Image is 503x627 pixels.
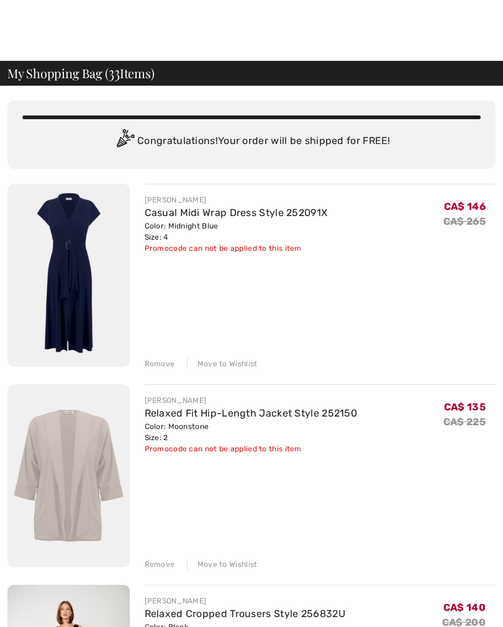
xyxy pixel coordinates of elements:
img: Casual Midi Wrap Dress Style 252091X [7,184,130,367]
a: Casual Midi Wrap Dress Style 252091X [145,207,328,219]
span: CA$ 146 [444,201,486,212]
span: 33 [109,64,120,80]
img: Congratulation2.svg [112,129,137,154]
div: Remove [145,559,175,570]
span: CA$ 140 [443,602,486,613]
div: Move to Wishlist [187,358,258,369]
s: CA$ 265 [443,215,486,227]
span: My Shopping Bag ( Items) [7,67,155,79]
div: Remove [145,358,175,369]
div: Color: Moonstone Size: 2 [145,421,358,443]
div: Move to Wishlist [187,559,258,570]
div: [PERSON_NAME] [145,194,328,205]
img: Relaxed Fit Hip-Length Jacket Style 252150 [7,384,130,567]
div: Promocode can not be applied to this item [145,243,328,254]
div: Promocode can not be applied to this item [145,443,358,454]
div: Congratulations! Your order will be shipped for FREE! [22,129,481,154]
span: CA$ 135 [444,401,486,413]
div: [PERSON_NAME] [145,395,358,406]
s: CA$ 225 [443,416,486,428]
a: Relaxed Fit Hip-Length Jacket Style 252150 [145,407,358,419]
div: [PERSON_NAME] [145,595,345,607]
div: Color: Midnight Blue Size: 4 [145,220,328,243]
a: Relaxed Cropped Trousers Style 256832U [145,608,345,620]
